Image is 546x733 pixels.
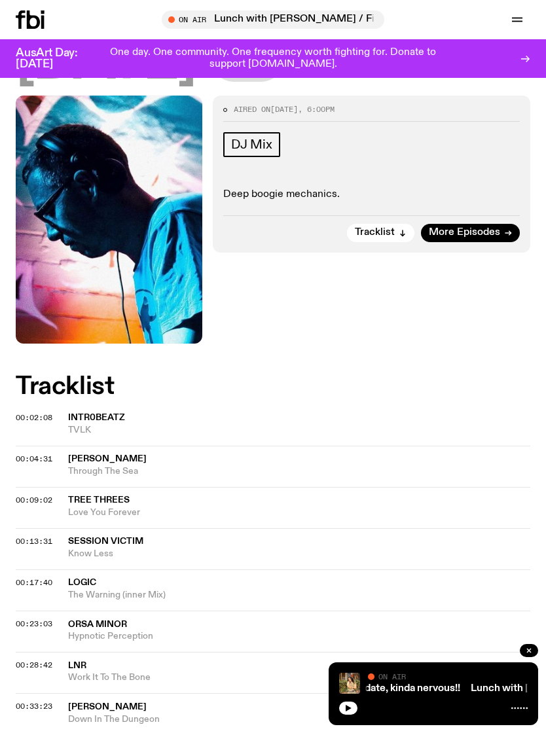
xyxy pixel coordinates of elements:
[16,536,52,546] span: 00:13:31
[68,671,530,684] span: Work It To The Bone
[16,577,52,588] span: 00:17:40
[16,538,52,545] button: 00:13:31
[68,465,530,478] span: Through The Sea
[68,630,530,643] span: Hypnotic Perception
[270,104,298,115] span: [DATE]
[68,620,127,629] span: Orsa Minor
[16,96,202,344] img: Simon Caldwell stands side on, looking downwards. He has headphones on. Behind him is a brightly ...
[68,454,147,463] span: [PERSON_NAME]
[16,662,52,669] button: 00:28:42
[110,47,436,70] p: One day. One community. One frequency worth fighting for. Donate to support [DOMAIN_NAME].
[68,589,530,601] span: The Warning (inner Mix)
[68,548,530,560] span: Know Less
[16,495,52,505] span: 00:09:02
[16,703,52,710] button: 00:33:23
[191,683,460,694] a: Lunch with [PERSON_NAME] / First date, kinda nervous!!
[347,224,414,242] button: Tracklist
[231,137,272,152] span: DJ Mix
[16,660,52,670] span: 00:28:42
[16,414,52,421] button: 00:02:08
[68,578,96,587] span: Logic
[16,454,52,464] span: 00:04:31
[16,579,52,586] button: 00:17:40
[298,104,335,115] span: , 6:00pm
[355,228,395,238] span: Tracklist
[68,702,147,711] span: [PERSON_NAME]
[16,375,530,399] h2: Tracklist
[16,48,100,70] h3: AusArt Day: [DATE]
[429,228,500,238] span: More Episodes
[162,10,384,29] button: On AirLunch with [PERSON_NAME] / First date, kinda nervous!!
[378,672,406,681] span: On Air
[234,104,270,115] span: Aired on
[68,424,530,437] span: TVLK
[421,224,520,242] a: More Episodes
[68,495,130,505] span: Tree Threes
[68,661,86,670] span: LNR
[339,673,360,694] img: Tanya is standing in front of plants and a brick fence on a sunny day. She is looking to the left...
[16,412,52,423] span: 00:02:08
[223,188,520,201] p: Deep boogie mechanics.
[68,413,125,422] span: intr0beatz
[16,497,52,504] button: 00:09:02
[16,36,195,89] span: [DATE]
[68,713,530,726] span: Down In The Dungeon
[16,620,52,628] button: 00:23:03
[16,618,52,629] span: 00:23:03
[16,456,52,463] button: 00:04:31
[68,507,530,519] span: Love You Forever
[223,132,280,157] a: DJ Mix
[68,537,143,546] span: Session Victim
[16,701,52,711] span: 00:33:23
